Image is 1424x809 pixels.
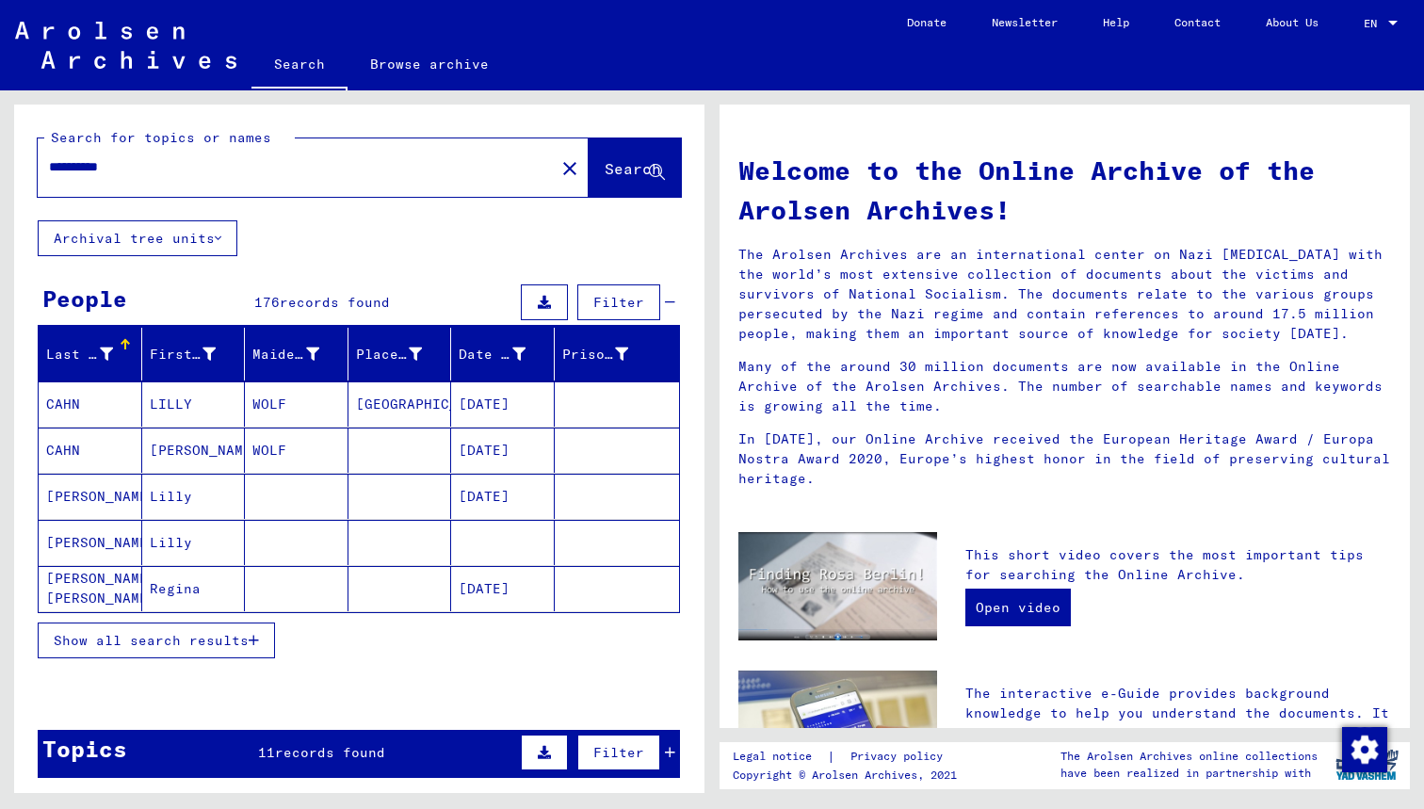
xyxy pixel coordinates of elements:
div: Last Name [46,345,113,364]
div: Change consent [1341,726,1386,771]
mat-cell: [DATE] [451,428,555,473]
mat-cell: CAHN [39,381,142,427]
div: First Name [150,345,217,364]
p: This short video covers the most important tips for searching the Online Archive. [965,545,1391,585]
img: Arolsen_neg.svg [15,22,236,69]
mat-header-cell: Place of Birth [348,328,452,380]
p: have been realized in partnership with [1060,765,1318,782]
span: Show all search results [54,632,249,649]
button: Search [589,138,681,197]
span: Search [605,159,661,178]
div: | [733,747,965,767]
div: First Name [150,339,245,369]
div: Date of Birth [459,339,554,369]
mat-cell: [DATE] [451,566,555,611]
a: Legal notice [733,747,827,767]
mat-cell: Regina [142,566,246,611]
span: EN [1364,17,1384,30]
mat-cell: [GEOGRAPHIC_DATA] [348,381,452,427]
mat-header-cell: First Name [142,328,246,380]
div: Topics [42,732,127,766]
div: Place of Birth [356,339,451,369]
p: The Arolsen Archives are an international center on Nazi [MEDICAL_DATA] with the world’s most ext... [738,245,1391,344]
div: Maiden Name [252,339,348,369]
mat-cell: [PERSON_NAME] [39,474,142,519]
img: Change consent [1342,727,1387,772]
mat-cell: CAHN [39,428,142,473]
a: Privacy policy [835,747,965,767]
mat-cell: [PERSON_NAME] [142,428,246,473]
mat-header-cell: Last Name [39,328,142,380]
span: Filter [593,294,644,311]
p: In [DATE], our Online Archive received the European Heritage Award / Europa Nostra Award 2020, Eu... [738,429,1391,489]
p: The interactive e-Guide provides background knowledge to help you understand the documents. It in... [965,684,1391,783]
button: Archival tree units [38,220,237,256]
div: Last Name [46,339,141,369]
mat-cell: Lilly [142,474,246,519]
mat-cell: WOLF [245,428,348,473]
mat-cell: [PERSON_NAME] [39,520,142,565]
button: Filter [577,735,660,770]
button: Clear [551,149,589,186]
span: 176 [254,294,280,311]
mat-icon: close [558,157,581,180]
mat-cell: [DATE] [451,474,555,519]
mat-cell: [PERSON_NAME] [PERSON_NAME] [39,566,142,611]
mat-cell: Lilly [142,520,246,565]
button: Show all search results [38,623,275,658]
div: Date of Birth [459,345,526,364]
img: eguide.jpg [738,671,937,803]
img: yv_logo.png [1332,741,1402,788]
p: Many of the around 30 million documents are now available in the Online Archive of the Arolsen Ar... [738,357,1391,416]
p: The Arolsen Archives online collections [1060,748,1318,765]
span: 11 [258,744,275,761]
div: Prisoner # [562,339,657,369]
mat-cell: WOLF [245,381,348,427]
span: records found [280,294,390,311]
mat-header-cell: Prisoner # [555,328,680,380]
a: Search [251,41,348,90]
mat-cell: [DATE] [451,381,555,427]
div: Maiden Name [252,345,319,364]
span: Filter [593,744,644,761]
div: People [42,282,127,316]
button: Filter [577,284,660,320]
mat-header-cell: Maiden Name [245,328,348,380]
span: records found [275,744,385,761]
mat-cell: LILLY [142,381,246,427]
div: Prisoner # [562,345,629,364]
a: Browse archive [348,41,511,87]
p: Copyright © Arolsen Archives, 2021 [733,767,965,784]
mat-label: Search for topics or names [51,129,271,146]
div: Place of Birth [356,345,423,364]
a: Open video [965,589,1071,626]
h1: Welcome to the Online Archive of the Arolsen Archives! [738,151,1391,230]
img: video.jpg [738,532,937,640]
mat-header-cell: Date of Birth [451,328,555,380]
